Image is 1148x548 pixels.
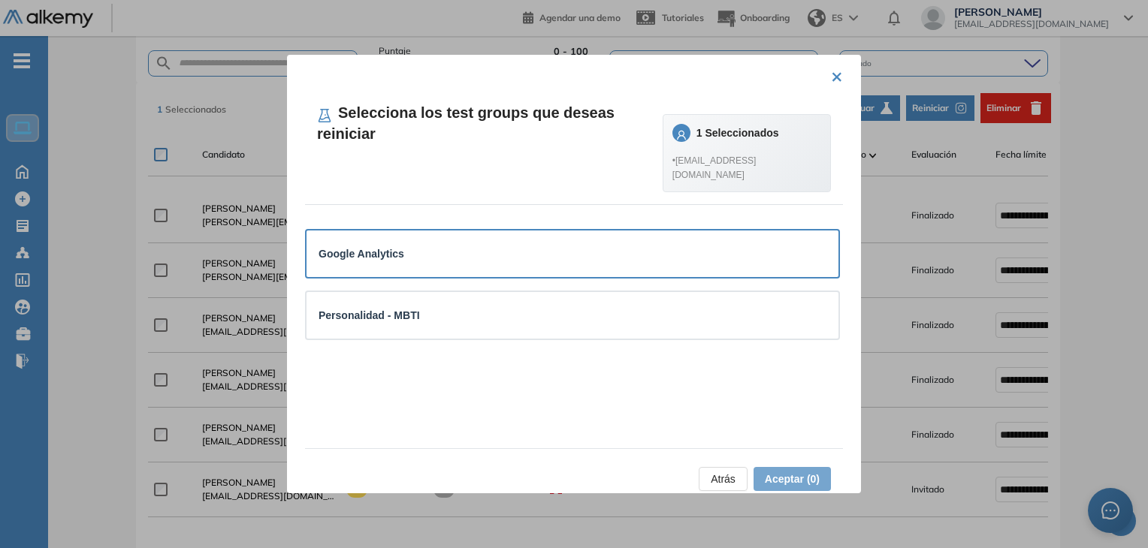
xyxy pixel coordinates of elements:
span: Atrás [711,471,736,487]
strong: 1 Seleccionados [696,127,779,139]
button: Aceptar (0) [754,467,831,491]
button: Atrás [699,467,748,491]
span: • [EMAIL_ADDRESS][DOMAIN_NAME] [672,154,821,182]
span: experiment [317,108,332,123]
span: user [676,130,687,140]
button: × [831,61,843,90]
strong: Personalidad - MBTI [319,309,420,321]
strong: Google Analytics [319,248,404,260]
h4: Selecciona los test groups que deseas reiniciar [317,102,663,144]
